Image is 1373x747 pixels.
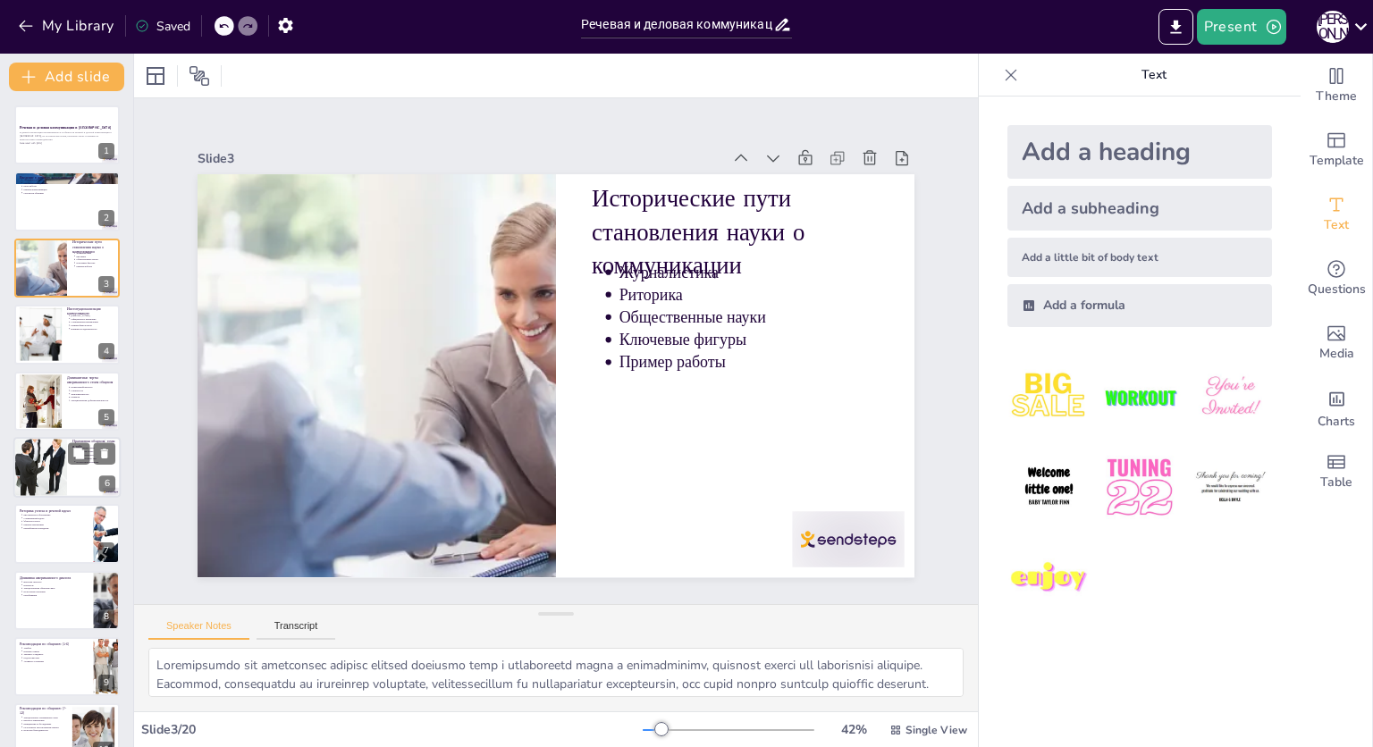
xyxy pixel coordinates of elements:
p: Риторика [631,353,821,560]
div: 7 [14,504,120,563]
p: Прагматика общения: темы и табу [72,439,115,449]
p: [PERSON_NAME] [71,314,114,317]
p: Журналистика [648,338,838,545]
span: Position [189,65,210,87]
p: Ключевые фигуры [76,261,114,264]
div: 5 [98,409,114,425]
div: 9 [98,675,114,691]
div: Layout [141,62,170,90]
div: Add a little bit of body text [1007,238,1272,277]
p: Краткие ответы [23,650,88,653]
p: Запретные темы [77,450,116,454]
p: Быстрое завершение [23,718,67,722]
p: Динамика американского диалога [20,575,88,580]
div: https://cdn.sendsteps.com/images/logo/sendsteps_logo_white.pnghttps://cdn.sendsteps.com/images/lo... [13,437,121,498]
p: Культура благодарности [23,728,67,732]
p: Ключевые фигуры [598,383,788,591]
input: Insert title [581,12,773,38]
p: Факторы успеха [23,520,88,524]
p: Введение в речевую коммуникацию [20,174,114,180]
button: Speaker Notes [148,620,249,640]
div: Change the overall theme [1301,54,1372,118]
span: Media [1319,344,1354,364]
div: Add text boxes [1301,182,1372,247]
span: Theme [1316,87,1357,106]
p: Демократичность [71,392,114,396]
p: Пример факультетов [71,324,114,328]
button: Add slide [9,63,124,91]
p: Темы для small talk [77,457,116,460]
p: Рекомендации по общению (1-6) [20,642,88,647]
button: Transcript [257,620,336,640]
img: 5.jpeg [1098,446,1181,529]
div: Add images, graphics, shapes or video [1301,311,1372,375]
p: Риторическое образование [23,514,88,517]
p: Коммуникабельность [71,385,114,389]
div: Add ready made slides [1301,118,1372,182]
p: Text [1025,54,1283,97]
p: Инициатива в обсуждениях [23,722,67,726]
p: Исторические пути становления науки о коммуникации [72,239,114,255]
p: Осторожное использование юмора [23,726,67,729]
p: Журналистика [76,251,114,255]
div: https://cdn.sendsteps.com/images/logo/sendsteps_logo_white.pnghttps://cdn.sendsteps.com/images/lo... [14,105,120,164]
div: Slide 3 / 20 [141,721,643,738]
div: 8 [98,609,114,625]
p: Риторика [76,255,114,258]
div: 6 [99,475,115,491]
img: 7.jpeg [1007,537,1091,620]
span: Template [1310,151,1364,171]
p: Высокая скорость [23,580,88,583]
p: Активное слушание [23,659,88,663]
p: Невербальное поведение [23,526,88,530]
div: https://cdn.sendsteps.com/images/logo/sendsteps_logo_white.pnghttps://cdn.sendsteps.com/images/lo... [14,172,120,231]
p: Безопасные темы [77,447,116,450]
p: Проблема исследования [23,180,114,184]
p: Актуальность темы [23,178,114,181]
p: Пример работы [581,399,771,606]
p: Институционализация коммуникации [67,306,114,316]
p: Перебивания [23,593,88,597]
p: Риторика успеха и речевой идеал [20,508,88,514]
div: 3 [98,276,114,292]
p: Современные направления [71,321,114,324]
div: К [PERSON_NAME] [1317,11,1349,43]
div: Add a subheading [1007,186,1272,231]
div: https://cdn.sendsteps.com/images/logo/sendsteps_logo_white.pnghttps://cdn.sendsteps.com/images/lo... [14,305,120,364]
p: Культурные различия [23,590,88,593]
p: Техника "сэндвича" [23,653,88,657]
p: Пример тренировки [23,524,88,527]
p: В данной презентации рассматриваются особенности речевой и деловой коммуникации в [GEOGRAPHIC_DAT... [20,131,114,141]
div: Add a table [1301,440,1372,504]
img: 4.jpeg [1007,446,1091,529]
p: Цель работы [23,184,114,188]
p: Улыбка [23,646,88,650]
span: Single View [906,723,967,737]
button: К [PERSON_NAME] [1317,9,1349,45]
p: Подготовка тем [23,656,88,659]
div: Get real-time input from your audience [1301,247,1372,311]
button: My Library [13,12,122,40]
button: Duplicate Slide [68,442,89,464]
div: Saved [135,18,190,35]
p: Общественные науки [76,257,114,261]
p: Современный идеал [23,516,88,520]
div: 42 % [832,721,875,738]
p: Культурные различия [77,460,116,464]
button: Export to PowerPoint [1158,9,1193,45]
div: Add a heading [1007,125,1272,179]
div: 8 [14,571,120,630]
p: Эмоциональная обратная связь [23,586,88,590]
p: Открытость [71,389,114,392]
textarea: Loremipsumdo sit ametconsec adipisc elitsed doeiusmo temp i utlaboreetd magna a enimadminimv, qui... [148,648,964,697]
img: 1.jpeg [1007,356,1091,439]
p: Краткость [23,583,88,587]
p: Эмоционально окрашенные слова [23,715,67,718]
div: https://cdn.sendsteps.com/images/logo/sendsteps_logo_white.pnghttps://cdn.sendsteps.com/images/lo... [14,372,120,431]
p: Исторические пути становления науки о коммуникации [631,264,897,544]
p: Влияние на идентичность [71,327,114,331]
p: Прямота [71,395,114,399]
p: Пример работы [76,264,114,268]
button: Present [1197,9,1286,45]
strong: Речевая и деловая коммуникация в [GEOGRAPHIC_DATA] [20,125,111,130]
